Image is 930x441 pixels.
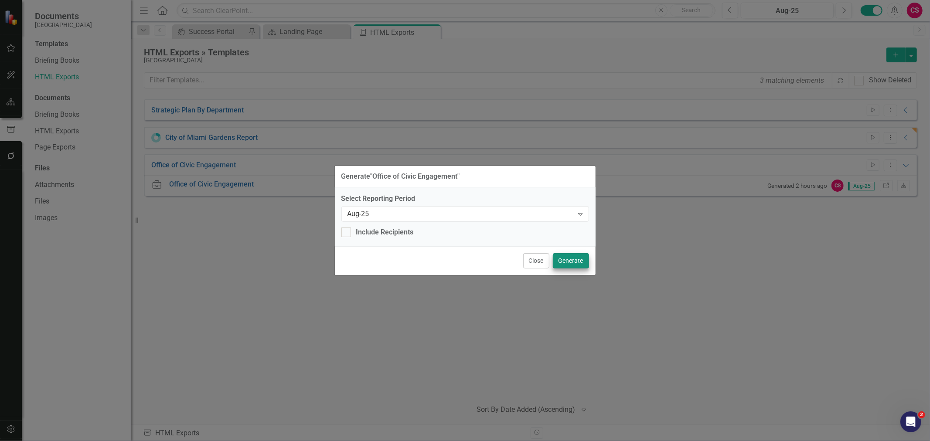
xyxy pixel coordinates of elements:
[347,209,574,219] div: Aug-25
[341,173,460,180] div: Generate " Office of Civic Engagement "
[341,194,589,204] label: Select Reporting Period
[553,253,589,268] button: Generate
[918,411,925,418] span: 2
[900,411,921,432] iframe: Intercom live chat
[356,227,414,237] div: Include Recipients
[523,253,549,268] button: Close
